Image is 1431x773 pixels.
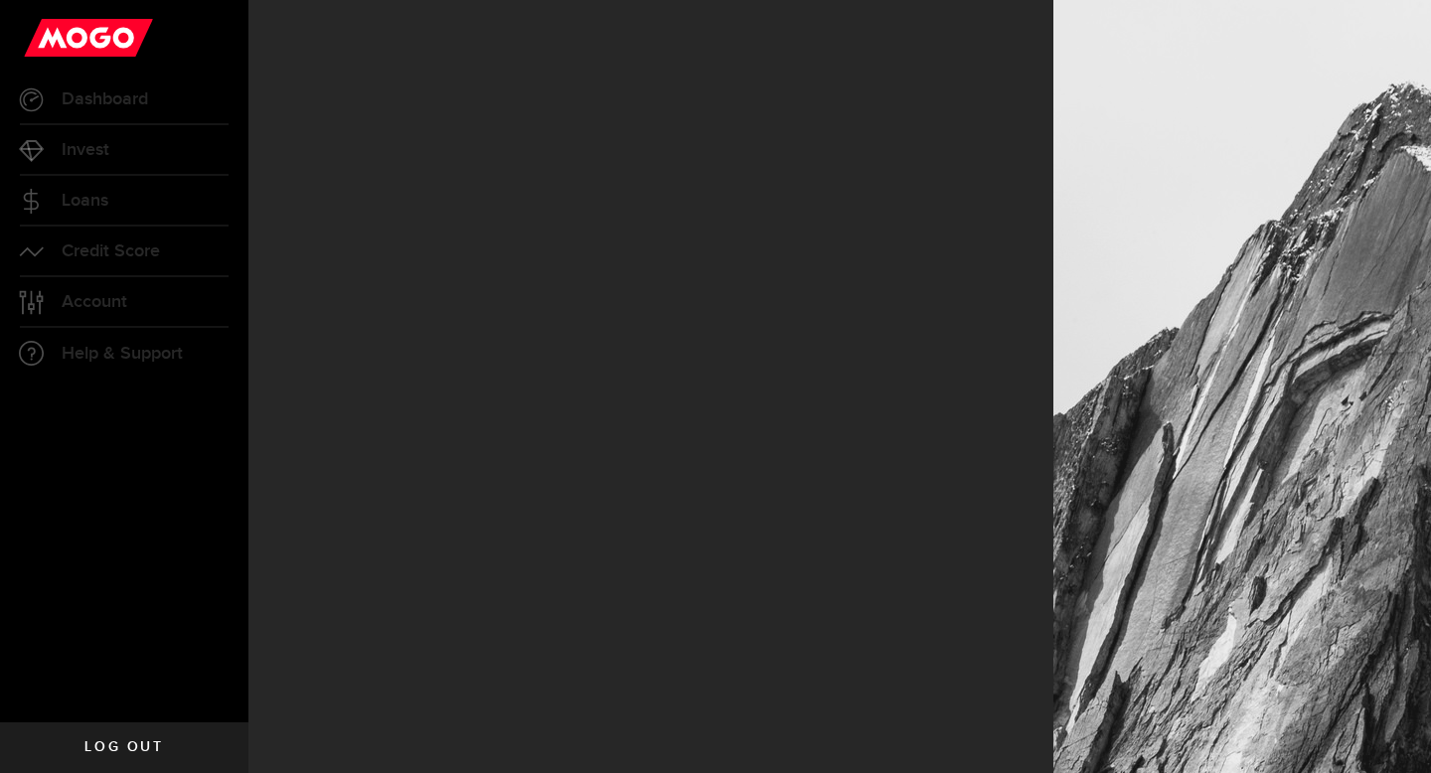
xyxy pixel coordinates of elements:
[62,90,148,108] span: Dashboard
[62,192,108,210] span: Loans
[84,740,163,754] span: Log out
[62,345,183,363] span: Help & Support
[62,242,160,260] span: Credit Score
[62,141,109,159] span: Invest
[62,293,127,311] span: Account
